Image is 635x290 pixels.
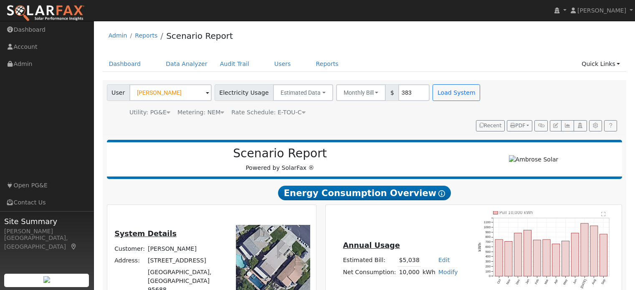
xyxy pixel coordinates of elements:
rect: onclick="" [543,240,551,276]
rect: onclick="" [534,240,541,276]
text: 700 [486,240,491,244]
td: kWh [421,266,437,278]
text: Jan [525,279,530,285]
td: Estimated Bill: [342,255,397,267]
span: PDF [510,123,525,129]
button: Edit User [550,120,562,132]
text: 600 [486,245,491,249]
a: Help Link [604,120,617,132]
button: Settings [589,120,602,132]
u: Annual Usage [343,241,400,250]
td: Customer: [113,243,147,255]
text: Jun [573,279,578,285]
text: 1000 [484,225,491,229]
span: Site Summary [4,216,89,227]
a: Map [70,243,78,250]
div: Metering: NEM [177,108,224,117]
div: [GEOGRAPHIC_DATA], [GEOGRAPHIC_DATA] [4,234,89,251]
rect: onclick="" [600,234,608,276]
rect: onclick="" [505,241,512,276]
rect: onclick="" [514,233,522,276]
td: Address: [113,255,147,266]
input: Select a User [129,84,212,101]
text: Aug [592,279,597,285]
a: Reports [310,56,345,72]
button: Recent [476,120,505,132]
text: Sep [601,279,607,285]
text: Mar [544,278,550,285]
text:  [602,212,606,217]
td: Net Consumption: [342,266,397,278]
text: May [563,278,569,285]
div: Utility: PG&E [129,108,170,117]
text: 400 [486,255,491,258]
a: Scenario Report [166,31,233,41]
a: Admin [109,32,127,39]
rect: onclick="" [591,226,598,276]
a: Modify [438,269,458,275]
a: Users [268,56,297,72]
a: Edit [438,257,450,263]
text: 300 [486,260,491,263]
text: 1100 [484,220,491,224]
rect: onclick="" [524,230,531,276]
a: Quick Links [575,56,626,72]
text: Nov [506,278,511,285]
td: $5,038 [397,255,421,267]
text: Apr [554,278,559,285]
button: Multi-Series Graph [561,120,574,132]
a: Audit Trail [214,56,256,72]
span: [PERSON_NAME] [577,7,626,14]
button: Estimated Data [273,84,333,101]
span: Electricity Usage [215,84,273,101]
h2: Scenario Report [115,146,445,161]
rect: onclick="" [562,241,569,276]
div: [PERSON_NAME] [4,227,89,236]
img: Ambrose Solar [509,155,559,164]
text: Feb [534,279,540,285]
text: [DATE] [580,279,588,289]
text: 0 [489,274,491,278]
u: System Details [114,229,177,238]
rect: onclick="" [572,233,579,276]
i: Show Help [438,190,445,197]
div: Powered by SolarFax ® [111,146,449,172]
td: [STREET_ADDRESS] [147,255,225,266]
span: $ [385,84,399,101]
img: retrieve [43,276,50,283]
a: Dashboard [103,56,147,72]
text: kWh [478,242,482,252]
span: Alias: None [231,109,305,116]
text: 800 [486,235,491,239]
td: 10,000 [397,266,421,278]
text: 200 [486,265,491,268]
text: 100 [486,270,491,273]
button: Monthly Bill [336,84,386,101]
text: Oct [496,279,502,285]
rect: onclick="" [495,240,503,276]
text: Pull 10,000 kWh [500,210,534,215]
button: Generate Report Link [534,120,547,132]
rect: onclick="" [581,223,589,276]
a: Reports [135,32,157,39]
span: User [107,84,130,101]
button: PDF [507,120,532,132]
text: 900 [486,230,491,234]
img: SolarFax [6,5,85,22]
text: 500 [486,250,491,254]
button: Login As [574,120,587,132]
rect: onclick="" [553,244,560,276]
span: Energy Consumption Overview [278,186,451,201]
text: Dec [515,278,521,285]
td: [PERSON_NAME] [147,243,225,255]
button: Load System [433,84,480,101]
a: Data Analyzer [159,56,214,72]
